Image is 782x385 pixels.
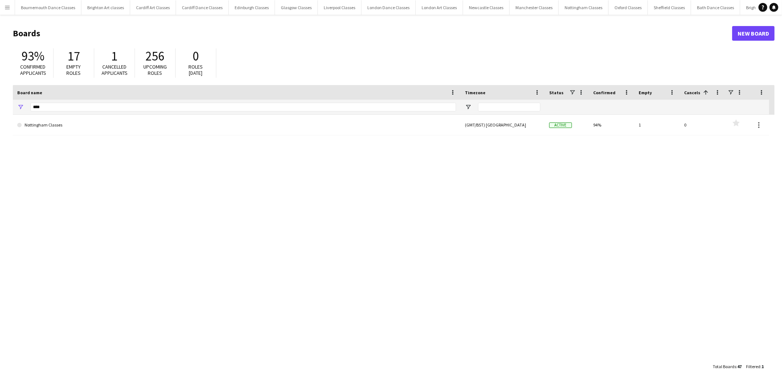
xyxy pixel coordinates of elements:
div: (GMT/BST) [GEOGRAPHIC_DATA] [460,115,545,135]
button: Open Filter Menu [465,104,471,110]
div: 1 [634,115,680,135]
span: 256 [146,48,165,64]
input: Board name Filter Input [30,103,456,111]
button: London Art Classes [416,0,463,15]
span: 1 [761,364,764,369]
button: Brighton Art classes [81,0,130,15]
input: Timezone Filter Input [478,103,540,111]
button: Oxford Classes [609,0,648,15]
span: Timezone [465,90,485,95]
button: Open Filter Menu [17,104,24,110]
button: Edinburgh Classes [229,0,275,15]
div: 0 [680,115,725,135]
span: 47 [737,364,742,369]
a: New Board [732,26,775,41]
button: Liverpool Classes [318,0,361,15]
h1: Boards [13,28,732,39]
button: Bournemouth Dance Classes [15,0,81,15]
button: London Dance Classes [361,0,416,15]
span: 17 [67,48,80,64]
span: Board name [17,90,42,95]
span: Empty roles [67,63,81,76]
span: Confirmed applicants [20,63,46,76]
span: 93% [22,48,44,64]
span: Cancelled applicants [102,63,128,76]
button: Glasgow Classes [275,0,318,15]
button: Nottingham Classes [559,0,609,15]
span: Total Boards [713,364,736,369]
span: Roles [DATE] [189,63,203,76]
button: Cardiff Art Classes [130,0,176,15]
button: Manchester Classes [510,0,559,15]
button: Cardiff Dance Classes [176,0,229,15]
span: Status [549,90,563,95]
span: Active [549,122,572,128]
button: Bath Dance Classes [691,0,740,15]
span: 0 [193,48,199,64]
div: 94% [589,115,634,135]
span: Confirmed [593,90,616,95]
span: Cancels [684,90,700,95]
span: Filtered [746,364,760,369]
button: Sheffield Classes [648,0,691,15]
div: : [746,359,764,374]
a: Nottingham Classes [17,115,456,135]
span: 1 [111,48,118,64]
div: : [713,359,742,374]
span: Upcoming roles [143,63,167,76]
button: Newcastle Classes [463,0,510,15]
span: Empty [639,90,652,95]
